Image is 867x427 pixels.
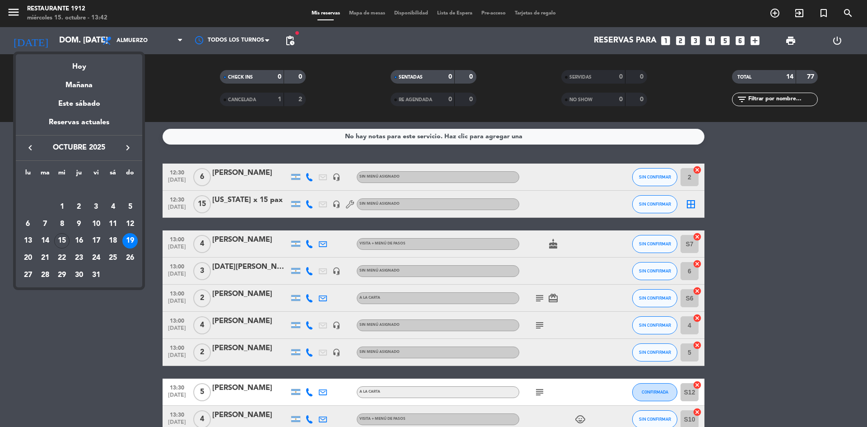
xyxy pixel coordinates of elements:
[71,267,87,283] div: 30
[37,232,54,249] td: 14 de octubre de 2025
[88,267,105,284] td: 31 de octubre de 2025
[53,168,70,182] th: miércoles
[88,249,105,267] td: 24 de octubre de 2025
[37,233,53,249] div: 14
[70,249,88,267] td: 23 de octubre de 2025
[105,233,121,249] div: 18
[54,233,70,249] div: 15
[105,216,121,232] div: 11
[20,250,36,266] div: 20
[19,168,37,182] th: lunes
[16,117,142,135] div: Reservas actuales
[53,216,70,233] td: 8 de octubre de 2025
[37,216,54,233] td: 7 de octubre de 2025
[22,142,38,154] button: keyboard_arrow_left
[105,198,122,216] td: 4 de octubre de 2025
[122,250,138,266] div: 26
[71,250,87,266] div: 23
[105,216,122,233] td: 11 de octubre de 2025
[89,233,104,249] div: 17
[54,250,70,266] div: 22
[122,142,133,153] i: keyboard_arrow_right
[53,232,70,249] td: 15 de octubre de 2025
[88,168,105,182] th: viernes
[88,198,105,216] td: 3 de octubre de 2025
[71,199,87,215] div: 2
[70,198,88,216] td: 2 de octubre de 2025
[105,232,122,249] td: 18 de octubre de 2025
[38,142,120,154] span: octubre 2025
[89,216,104,232] div: 10
[25,142,36,153] i: keyboard_arrow_left
[37,168,54,182] th: martes
[121,168,139,182] th: domingo
[19,249,37,267] td: 20 de octubre de 2025
[105,199,121,215] div: 4
[120,142,136,154] button: keyboard_arrow_right
[122,199,138,215] div: 5
[70,267,88,284] td: 30 de octubre de 2025
[16,73,142,91] div: Mañana
[37,216,53,232] div: 7
[70,216,88,233] td: 9 de octubre de 2025
[70,232,88,249] td: 16 de octubre de 2025
[19,181,139,198] td: OCT.
[122,233,138,249] div: 19
[89,199,104,215] div: 3
[105,250,121,266] div: 25
[70,168,88,182] th: jueves
[71,233,87,249] div: 16
[121,198,139,216] td: 5 de octubre de 2025
[37,249,54,267] td: 21 de octubre de 2025
[121,232,139,249] td: 19 de octubre de 2025
[89,250,104,266] div: 24
[19,232,37,249] td: 13 de octubre de 2025
[121,249,139,267] td: 26 de octubre de 2025
[37,250,53,266] div: 21
[89,267,104,283] div: 31
[105,249,122,267] td: 25 de octubre de 2025
[122,216,138,232] div: 12
[121,216,139,233] td: 12 de octubre de 2025
[88,232,105,249] td: 17 de octubre de 2025
[54,216,70,232] div: 8
[37,267,53,283] div: 28
[71,216,87,232] div: 9
[53,249,70,267] td: 22 de octubre de 2025
[105,168,122,182] th: sábado
[19,216,37,233] td: 6 de octubre de 2025
[37,267,54,284] td: 28 de octubre de 2025
[54,267,70,283] div: 29
[20,233,36,249] div: 13
[19,267,37,284] td: 27 de octubre de 2025
[20,216,36,232] div: 6
[16,54,142,73] div: Hoy
[16,91,142,117] div: Este sábado
[53,198,70,216] td: 1 de octubre de 2025
[20,267,36,283] div: 27
[53,267,70,284] td: 29 de octubre de 2025
[54,199,70,215] div: 1
[88,216,105,233] td: 10 de octubre de 2025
